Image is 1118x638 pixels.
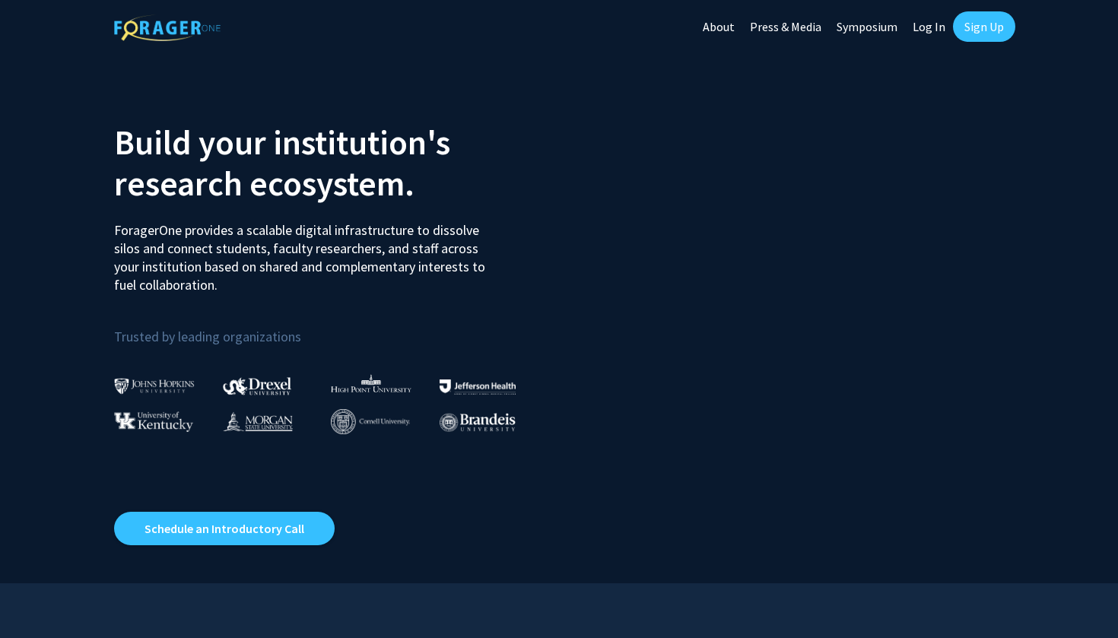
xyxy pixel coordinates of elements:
p: Trusted by leading organizations [114,306,548,348]
img: Cornell University [331,409,410,434]
p: ForagerOne provides a scalable digital infrastructure to dissolve silos and connect students, fac... [114,210,496,294]
img: Johns Hopkins University [114,378,195,394]
a: Sign Up [953,11,1015,42]
a: Opens in a new tab [114,512,335,545]
img: Drexel University [223,377,291,395]
img: University of Kentucky [114,411,193,432]
img: Morgan State University [223,411,293,431]
img: ForagerOne Logo [114,14,221,41]
img: Thomas Jefferson University [440,379,516,394]
img: Brandeis University [440,413,516,432]
img: High Point University [331,374,411,392]
h2: Build your institution's research ecosystem. [114,122,548,204]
